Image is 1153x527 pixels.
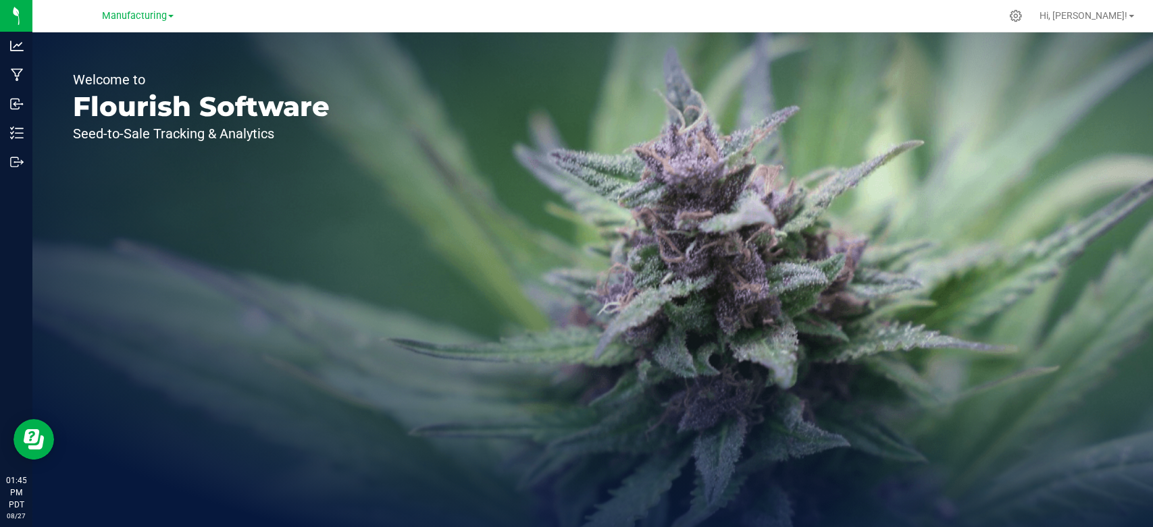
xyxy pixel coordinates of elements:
inline-svg: Inventory [10,126,24,140]
p: Flourish Software [73,93,330,120]
inline-svg: Analytics [10,39,24,53]
inline-svg: Manufacturing [10,68,24,82]
p: 08/27 [6,511,26,521]
inline-svg: Outbound [10,155,24,169]
div: Manage settings [1007,9,1024,22]
p: 01:45 PM PDT [6,474,26,511]
p: Welcome to [73,73,330,86]
iframe: Resource center [14,419,54,460]
p: Seed-to-Sale Tracking & Analytics [73,127,330,140]
span: Hi, [PERSON_NAME]! [1040,10,1127,21]
inline-svg: Inbound [10,97,24,111]
span: Manufacturing [102,10,167,22]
